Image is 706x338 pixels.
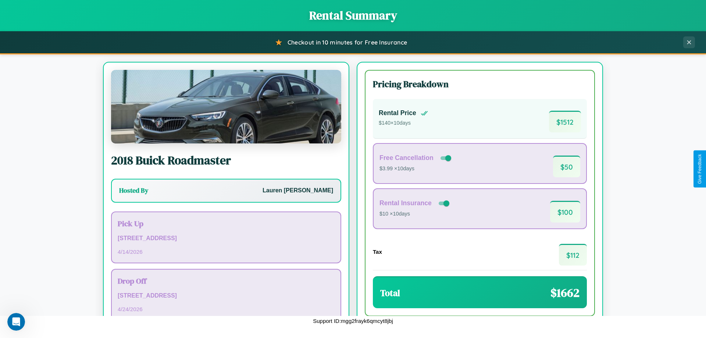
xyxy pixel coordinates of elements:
p: $3.99 × 10 days [379,164,453,174]
span: $ 112 [559,244,587,266]
h3: Pick Up [118,218,335,229]
p: $10 × 10 days [379,209,451,219]
h2: 2018 Buick Roadmaster [111,152,341,168]
span: $ 100 [550,201,580,223]
span: $ 50 [553,156,580,177]
iframe: Intercom live chat [7,313,25,331]
p: $ 140 × 10 days [379,118,428,128]
p: [STREET_ADDRESS] [118,291,335,301]
span: $ 1662 [550,285,580,301]
h3: Hosted By [119,186,148,195]
h1: Rental Summary [7,7,699,24]
h4: Rental Price [379,109,416,117]
p: [STREET_ADDRESS] [118,233,335,244]
p: Support ID: mgg2frayk6qmcyt8jbj [313,316,393,326]
span: $ 1512 [549,111,581,132]
p: Lauren [PERSON_NAME] [263,185,333,196]
h4: Tax [373,249,382,255]
h3: Total [380,287,400,299]
p: 4 / 14 / 2026 [118,247,335,257]
img: Buick Roadmaster [111,70,341,143]
h3: Drop Off [118,275,335,286]
span: Checkout in 10 minutes for Free Insurance [288,39,407,46]
div: Give Feedback [697,154,702,184]
h4: Free Cancellation [379,154,434,162]
h3: Pricing Breakdown [373,78,587,90]
p: 4 / 24 / 2026 [118,304,335,314]
h4: Rental Insurance [379,199,432,207]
